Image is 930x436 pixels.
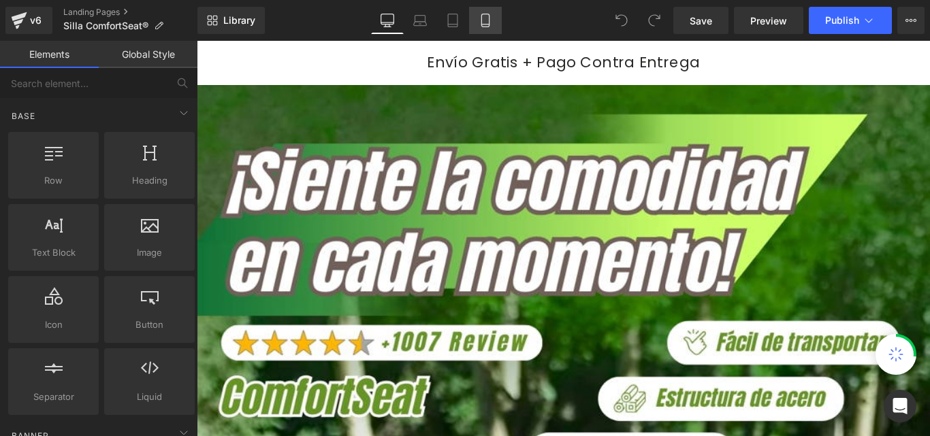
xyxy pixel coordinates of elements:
[690,14,712,28] span: Save
[469,7,502,34] a: Mobile
[897,7,925,34] button: More
[5,7,52,34] a: v6
[750,14,787,28] span: Preview
[108,390,191,404] span: Liquid
[197,7,265,34] a: New Library
[108,318,191,332] span: Button
[641,7,668,34] button: Redo
[108,173,191,188] span: Heading
[12,246,95,260] span: Text Block
[63,7,197,18] a: Landing Pages
[809,7,892,34] button: Publish
[12,390,95,404] span: Separator
[108,246,191,260] span: Image
[223,14,255,27] span: Library
[99,41,197,68] a: Global Style
[734,7,803,34] a: Preview
[371,7,404,34] a: Desktop
[27,12,44,29] div: v6
[608,7,635,34] button: Undo
[884,390,916,422] div: Open Intercom Messenger
[63,20,148,31] span: Silla ComfortSeat®
[436,7,469,34] a: Tablet
[12,173,95,188] span: Row
[12,318,95,332] span: Icon
[10,110,37,122] span: Base
[825,15,859,26] span: Publish
[404,7,436,34] a: Laptop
